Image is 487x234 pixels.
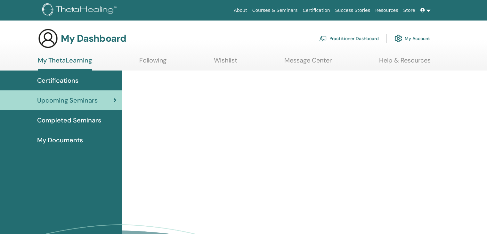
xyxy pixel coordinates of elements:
a: My ThetaLearning [38,56,92,71]
a: Success Stories [333,4,373,16]
a: My Account [394,31,430,46]
h3: My Dashboard [61,33,126,44]
span: Completed Seminars [37,115,101,125]
a: Message Center [284,56,332,69]
a: Practitioner Dashboard [319,31,379,46]
img: generic-user-icon.jpg [38,28,58,49]
a: Resources [373,4,401,16]
span: My Documents [37,135,83,145]
a: Certification [300,4,332,16]
a: About [231,4,249,16]
a: Courses & Seminars [250,4,300,16]
a: Wishlist [214,56,237,69]
img: chalkboard-teacher.svg [319,36,327,41]
img: cog.svg [394,33,402,44]
span: Certifications [37,76,78,85]
img: logo.png [42,3,119,18]
a: Help & Resources [379,56,431,69]
a: Store [401,4,418,16]
a: Following [139,56,166,69]
span: Upcoming Seminars [37,96,98,105]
